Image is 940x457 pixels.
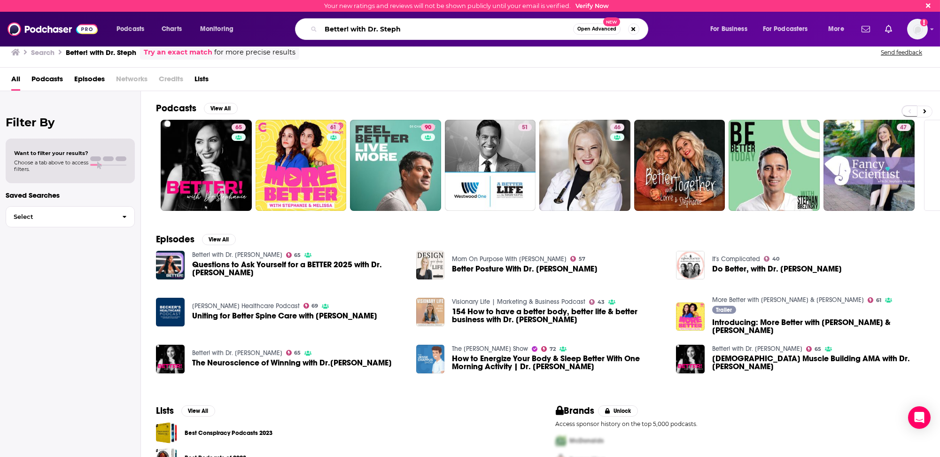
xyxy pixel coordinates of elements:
[416,345,445,373] img: How to Energize Your Body & Sleep Better With One Morning Activity | Dr. Stephen Hussey
[110,22,156,37] button: open menu
[155,22,187,37] a: Charts
[550,347,556,351] span: 72
[303,303,319,309] a: 69
[712,345,802,353] a: Better! with Dr. Stephanie
[907,19,928,39] span: Logged in as BretAita
[232,124,246,131] a: 65
[156,233,236,245] a: EpisodesView All
[858,21,874,37] a: Show notifications dropdown
[881,21,896,37] a: Show notifications dropdown
[416,251,445,279] img: Better Posture With Dr. Stephanie Owens-Burkhart
[192,359,392,367] span: The Neuroscience of Winning with Dr.[PERSON_NAME]
[712,355,925,371] a: Female Muscle Building AMA with Dr. Stephanie Estima
[907,19,928,39] img: User Profile
[712,265,842,273] span: Do Better, with Dr. [PERSON_NAME]
[156,102,196,114] h2: Podcasts
[286,252,301,258] a: 65
[823,120,915,211] a: 47
[31,48,54,57] h3: Search
[598,300,605,304] span: 43
[6,214,115,220] span: Select
[192,251,282,259] a: Better! with Dr. Stephanie
[452,308,665,324] span: 154 How to have a better body, better life & better business with Dr. [PERSON_NAME]
[579,257,585,261] span: 57
[712,255,760,263] a: It's Complicated
[256,120,347,211] a: 61
[425,123,431,132] span: 90
[772,257,779,261] span: 40
[156,251,185,279] img: Questions to Ask Yourself for a BETTER 2025 with Dr. Stephanie Estima
[452,355,665,371] a: How to Energize Your Body & Sleep Better With One Morning Activity | Dr. Stephen Hussey
[74,71,105,91] span: Episodes
[712,296,864,304] a: More Better with Stephanie & Melissa
[539,120,630,211] a: 46
[8,20,98,38] img: Podchaser - Follow, Share and Rate Podcasts
[156,345,185,373] img: The Neuroscience of Winning with Dr.Stephanie Estima
[676,251,705,279] img: Do Better, with Dr. Stephanie Estima
[192,261,405,277] a: Questions to Ask Yourself for a BETTER 2025 with Dr. Stephanie Estima
[815,347,821,351] span: 65
[204,103,238,114] button: View All
[192,302,300,310] a: Becker’s Healthcare Podcast
[192,312,377,320] a: Uniting for Better Spine Care with Dr. Stephen Hochschuler
[159,71,183,91] span: Credits
[445,120,536,211] a: 51
[712,265,842,273] a: Do Better, with Dr. Stephanie Estima
[185,428,272,438] a: Best Conspiracy Podcasts 2023
[192,349,282,357] a: Better! with Dr. Stephanie
[31,71,63,91] a: Podcasts
[311,304,318,308] span: 69
[144,47,212,58] a: Try an exact match
[552,431,570,450] img: First Pro Logo
[452,355,665,371] span: How to Energize Your Body & Sleep Better With One Morning Activity | Dr. [PERSON_NAME]
[416,298,445,326] img: 154 How to have a better body, better life & better business with Dr. Stephanie Estima
[828,23,844,36] span: More
[286,350,301,356] a: 65
[156,233,194,245] h2: Episodes
[214,47,295,58] span: for more precise results
[156,102,238,114] a: PodcastsView All
[116,71,148,91] span: Networks
[162,23,182,36] span: Charts
[522,123,528,132] span: 51
[350,120,441,211] a: 90
[920,19,928,26] svg: Email not verified
[676,302,705,331] img: Introducing: More Better with Stephanie & Melissa
[878,48,925,56] button: Send feedback
[518,124,532,131] a: 51
[763,23,808,36] span: For Podcasters
[452,308,665,324] a: 154 How to have a better body, better life & better business with Dr. Stephanie Estima
[6,191,135,200] p: Saved Searches
[822,22,856,37] button: open menu
[704,22,759,37] button: open menu
[452,255,567,263] a: Mom On Purpose With Natalie Bacon
[194,71,209,91] a: Lists
[326,124,340,131] a: 61
[610,124,624,131] a: 46
[575,2,609,9] a: Verify Now
[11,71,20,91] a: All
[570,256,585,262] a: 57
[570,437,604,445] span: McDonalds
[117,23,144,36] span: Podcasts
[421,124,435,131] a: 90
[541,346,556,352] a: 72
[712,318,925,334] a: Introducing: More Better with Stephanie & Melissa
[6,206,135,227] button: Select
[156,298,185,326] a: Uniting for Better Spine Care with Dr. Stephen Hochschuler
[757,22,822,37] button: open menu
[598,405,638,417] button: Unlock
[556,405,595,417] h2: Brands
[676,345,705,373] a: Female Muscle Building AMA with Dr. Stephanie Estima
